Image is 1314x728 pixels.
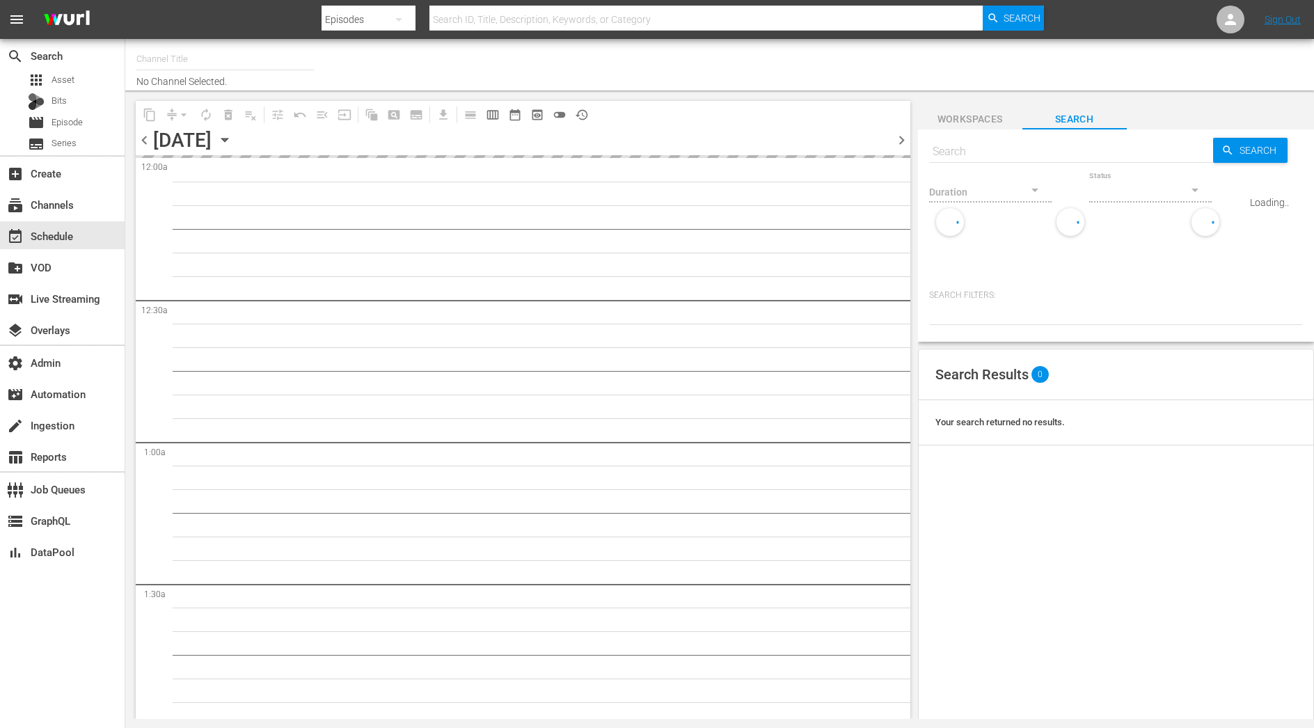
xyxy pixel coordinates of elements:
span: Series [28,136,45,152]
span: Asset [28,72,45,88]
span: preview_outlined [530,108,544,122]
span: Copy Lineup [138,104,161,126]
p: Search Filters: [929,290,1303,301]
span: DataPool [7,544,24,561]
button: Search [983,6,1044,31]
span: 0 [1031,366,1049,383]
span: Customize Events [262,101,289,128]
span: Month Calendar View [504,104,526,126]
span: Channels [7,197,24,214]
span: calendar_view_week_outlined [486,108,500,122]
span: Search [1004,6,1040,31]
span: Overlays [7,322,24,339]
div: No Channel Selected. [136,42,773,87]
span: Episode [52,116,83,129]
span: Search [7,48,24,65]
span: Fill episodes with ad slates [311,104,333,126]
span: Search [1234,138,1288,163]
span: Update Metadata from Key Asset [333,104,356,126]
span: Schedule [7,228,24,245]
img: ans4CAIJ8jUAAAAAAAAAAAAAAAAAAAAAAAAgQb4GAAAAAAAAAAAAAAAAAAAAAAAAJMjXAAAAAAAAAAAAAAAAAAAAAAAAgAT5G... [33,3,100,36]
span: toggle_off [553,108,567,122]
span: View History [571,104,593,126]
span: Create Series Block [405,104,427,126]
span: Week Calendar View [482,104,504,126]
span: Job Queues [7,482,24,498]
span: history_outlined [575,108,589,122]
span: chevron_left [136,132,153,149]
span: Day Calendar View [454,101,482,128]
span: chevron_right [893,132,910,149]
span: Download as CSV [427,101,454,128]
span: Reports [7,449,24,466]
div: Bits [28,93,45,110]
span: Live Streaming [7,291,24,308]
span: Remove Gaps & Overlaps [161,104,195,126]
span: Automation [7,386,24,403]
span: Workspaces [918,111,1022,128]
span: Create Search Block [383,104,405,126]
span: menu [8,11,25,28]
span: Bits [52,94,67,108]
span: Search [1022,111,1127,128]
a: Sign Out [1265,14,1301,25]
span: Series [52,136,77,150]
span: Refresh All Search Blocks [356,101,383,128]
div: Loading.. [1250,197,1289,208]
span: Admin [7,355,24,372]
span: date_range_outlined [508,108,522,122]
span: Your search returned no results. [935,417,1065,427]
button: Search [1213,138,1288,163]
span: GraphQL [7,513,24,530]
span: Revert to Primary Episode [289,104,311,126]
span: Ingestion [7,418,24,434]
span: Select an event to delete [217,104,239,126]
div: [DATE] [153,129,212,152]
span: Episode [28,114,45,131]
span: Search Results [935,366,1029,383]
span: 24 hours Lineup View is OFF [548,104,571,126]
span: View Backup [526,104,548,126]
span: Clear Lineup [239,104,262,126]
span: Loop Content [195,104,217,126]
span: VOD [7,260,24,276]
span: Create [7,166,24,182]
span: Asset [52,73,74,87]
